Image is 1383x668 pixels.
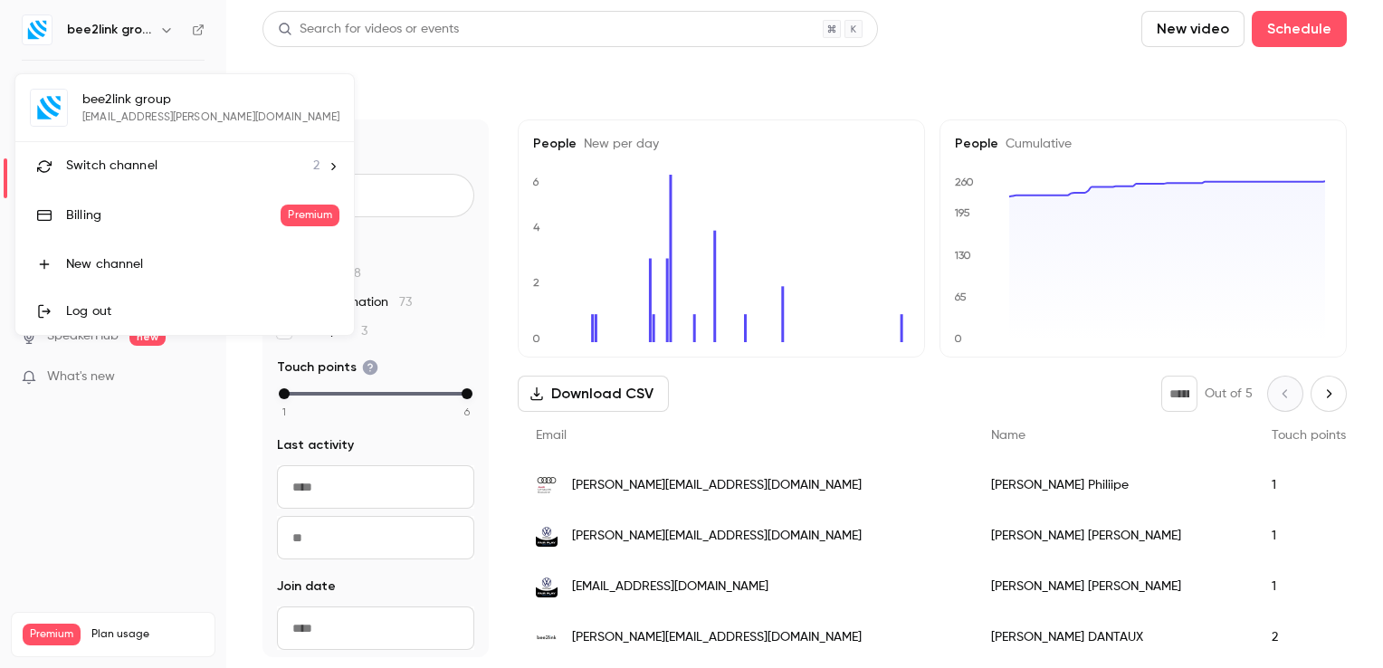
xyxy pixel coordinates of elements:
div: Billing [66,206,281,224]
span: Switch channel [66,157,157,176]
div: Log out [66,302,339,320]
span: 2 [313,157,320,176]
span: Premium [281,205,339,226]
div: New channel [66,255,339,273]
